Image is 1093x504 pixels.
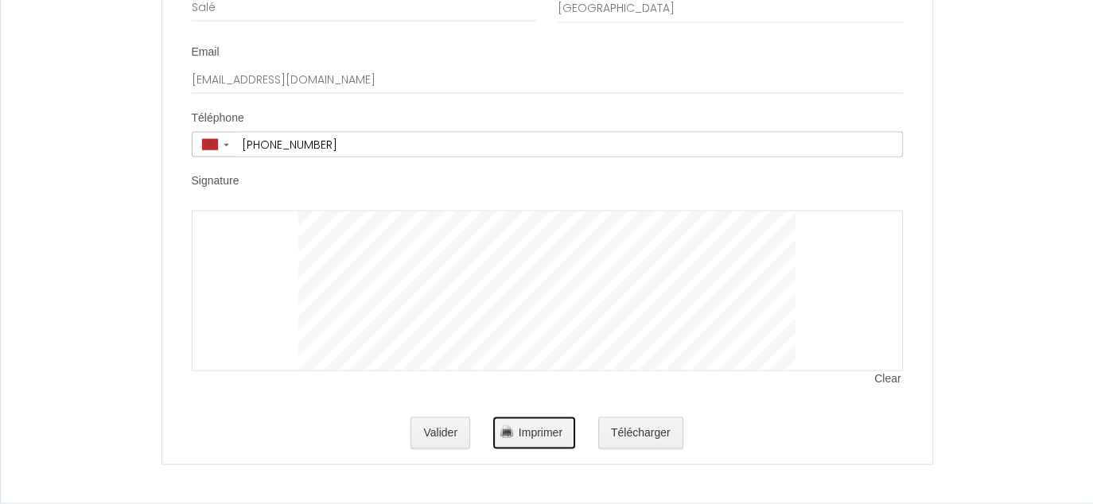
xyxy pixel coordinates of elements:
[410,417,470,449] button: Valider
[222,142,231,148] span: ▼
[493,417,575,449] button: Imprimer
[192,173,239,189] label: Signature
[874,371,902,387] span: Clear
[192,45,220,60] label: Email
[598,417,683,449] button: Télécharger
[192,110,244,126] label: Téléphone
[500,425,513,438] img: printer.png
[236,133,902,157] input: +212 650-123456
[519,426,562,439] span: Imprimer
